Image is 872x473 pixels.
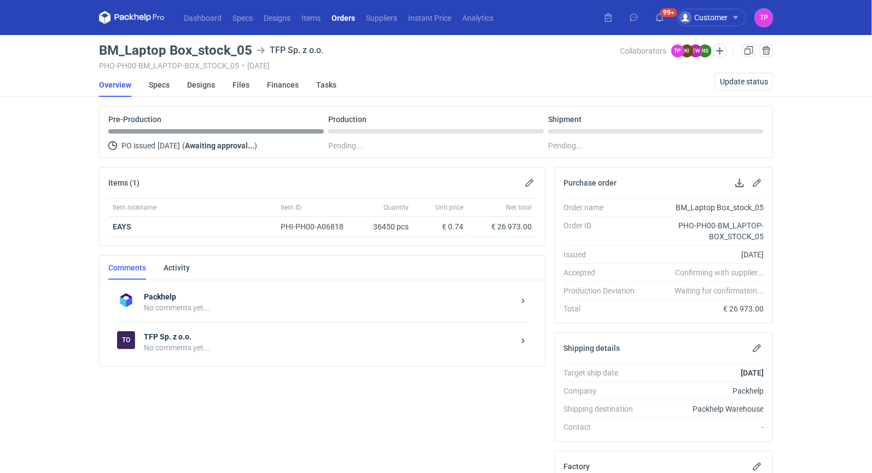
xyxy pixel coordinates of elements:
a: Files [232,73,249,97]
figcaption: NS [699,44,712,57]
span: ( [182,141,185,150]
div: Contact [563,422,643,432]
img: Packhelp [117,291,135,309]
span: Update status [720,78,768,85]
button: Edit collaborators [713,44,727,58]
a: Analytics [457,11,499,24]
button: Edit shipping details [751,342,764,355]
div: Total [563,303,643,314]
a: Tasks [316,73,336,97]
span: Item nickname [113,203,156,212]
h2: Factory [563,462,590,471]
span: [DATE] [158,139,180,152]
div: PHO-PH00-BM_LAPTOP-BOX_STOCK_05 [DATE] [99,61,620,70]
div: BM_Laptop Box_stock_05 [643,202,764,213]
svg: Packhelp Pro [99,11,165,24]
div: Company [563,385,643,396]
span: Collaborators [620,47,667,55]
div: € 26 973.00 [472,221,532,232]
div: Pending... [548,139,764,152]
a: Specs [149,73,170,97]
span: ) [254,141,257,150]
div: PHI-PH00-A06818 [281,221,354,232]
em: Confirming with supplier... [675,268,764,277]
button: 99+ [651,9,668,26]
em: Waiting for confirmation... [675,285,764,296]
h2: Items (1) [108,178,139,187]
span: Net total [506,203,532,212]
h3: BM_Laptop Box_stock_05 [99,44,252,57]
span: Pending... [328,139,363,152]
p: Shipment [548,115,582,124]
a: Activity [164,256,190,280]
strong: Packhelp [144,291,514,302]
strong: Awaiting approval... [185,141,254,150]
h2: Purchase order [563,178,617,187]
div: PHO-PH00-BM_LAPTOP-BOX_STOCK_05 [643,220,764,242]
div: Order name [563,202,643,213]
a: Duplicate [742,44,755,57]
p: Pre-Production [108,115,161,124]
a: Specs [227,11,258,24]
strong: TFP Sp. z o.o. [144,331,514,342]
div: Order ID [563,220,643,242]
div: 36450 pcs [358,217,413,237]
a: Comments [108,256,146,280]
a: Items [296,11,326,24]
div: Customer [679,11,728,24]
a: Finances [267,73,299,97]
a: EAYS [113,222,131,231]
div: No comments yet... [144,342,514,353]
div: TFP Sp. z o.o. [117,331,135,349]
div: Issued [563,249,643,260]
a: Suppliers [361,11,403,24]
div: Target ship date [563,367,643,378]
button: TP [755,9,773,27]
div: TFP Sp. z o.o. [257,44,323,57]
a: Overview [99,73,131,97]
p: Production [328,115,367,124]
figcaption: TP [671,44,684,57]
span: • [242,61,245,70]
button: Edit items [523,176,536,189]
figcaption: To [117,331,135,349]
button: Edit factory details [751,460,764,473]
div: Packhelp [643,385,764,396]
a: Instant Price [403,11,457,24]
button: Update status [715,73,773,90]
a: Dashboard [178,11,227,24]
figcaption: EW [689,44,702,57]
button: Download PO [733,176,746,189]
span: Unit price [435,203,463,212]
div: [DATE] [643,249,764,260]
div: No comments yet... [144,302,514,313]
button: Edit purchase order [751,176,764,189]
div: € 26 973.00 [643,303,764,314]
div: - [643,422,764,432]
div: Production Deviation [563,285,643,296]
div: Accepted [563,267,643,278]
strong: [DATE] [741,368,764,377]
div: Packhelp Warehouse [643,403,764,414]
span: Quantity [383,203,409,212]
h2: Shipping details [563,344,620,353]
div: PO issued [108,139,324,152]
div: Tosia Płotek [755,9,773,27]
div: Shipping destination [563,403,643,414]
a: Designs [187,73,215,97]
button: Cancel order [760,44,773,57]
a: Orders [326,11,361,24]
a: Designs [258,11,296,24]
figcaption: KI [681,44,694,57]
button: Customer [677,9,755,26]
div: € 0.74 [417,221,463,232]
span: Item ID [281,203,301,212]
